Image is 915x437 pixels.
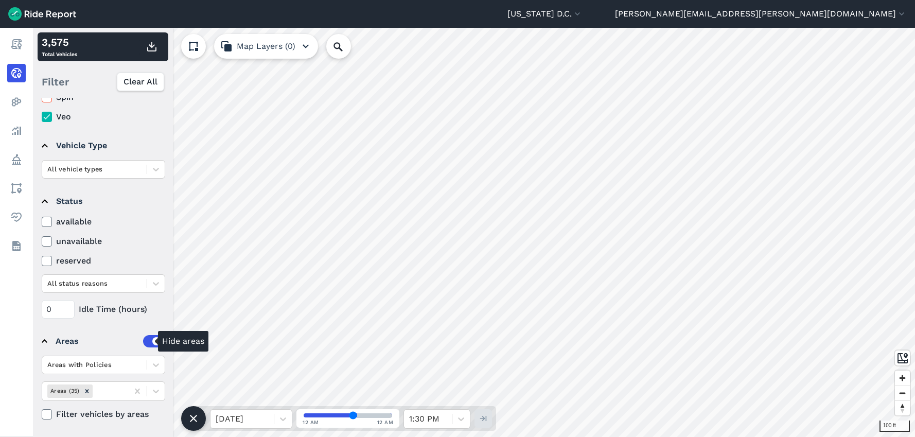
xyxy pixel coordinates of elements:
[8,7,76,21] img: Ride Report
[7,150,26,169] a: Policy
[42,235,165,248] label: unavailable
[42,111,165,123] label: Veo
[895,386,910,400] button: Zoom out
[7,35,26,54] a: Report
[214,34,318,59] button: Map Layers (0)
[33,28,915,437] canvas: Map
[42,216,165,228] label: available
[879,421,910,432] div: 100 ft
[507,8,583,20] button: [US_STATE] D.C.
[326,34,367,59] input: Search Location or Vehicles
[56,335,164,347] div: Areas
[124,76,157,88] span: Clear All
[303,418,319,426] span: 12 AM
[377,418,394,426] span: 12 AM
[7,93,26,111] a: Heatmaps
[7,179,26,198] a: Areas
[42,255,165,267] label: reserved
[38,66,168,98] div: Filter
[895,400,910,415] button: Reset bearing to north
[7,64,26,82] a: Realtime
[7,121,26,140] a: Analyze
[47,384,81,397] div: Areas (35)
[42,327,164,356] summary: Areas
[42,408,165,421] label: Filter vehicles by areas
[7,208,26,226] a: Health
[42,34,77,59] div: Total Vehicles
[7,237,26,255] a: Datasets
[895,371,910,386] button: Zoom in
[81,384,93,397] div: Remove Areas (35)
[42,187,164,216] summary: Status
[42,300,165,319] div: Idle Time (hours)
[42,131,164,160] summary: Vehicle Type
[42,34,77,50] div: 3,575
[117,73,164,91] button: Clear All
[615,8,907,20] button: [PERSON_NAME][EMAIL_ADDRESS][PERSON_NAME][DOMAIN_NAME]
